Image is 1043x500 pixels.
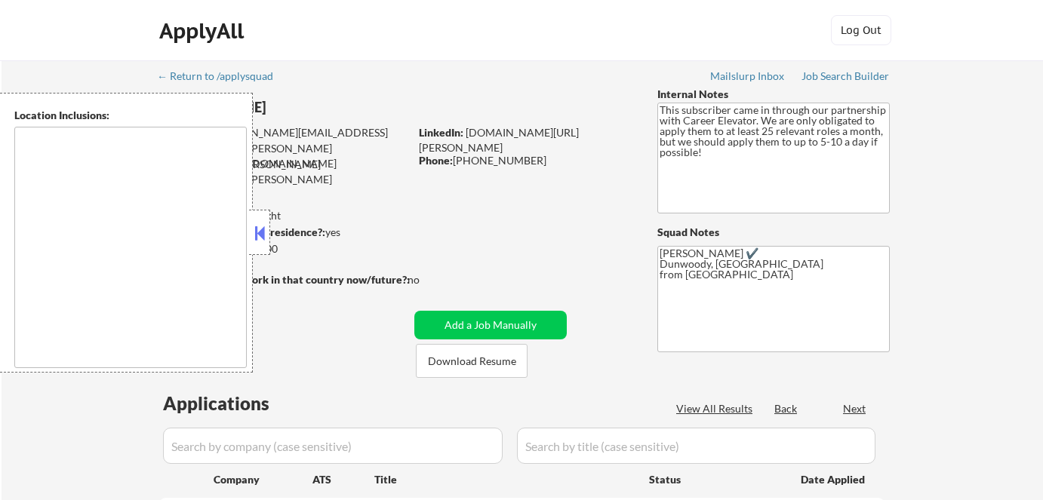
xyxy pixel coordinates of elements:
[374,472,635,487] div: Title
[214,472,312,487] div: Company
[419,126,579,154] a: [DOMAIN_NAME][URL][PERSON_NAME]
[801,472,867,487] div: Date Applied
[414,311,567,339] button: Add a Job Manually
[408,272,451,287] div: no
[649,465,779,492] div: Status
[710,71,786,81] div: Mailslurp Inbox
[416,344,528,378] button: Download Resume
[158,241,409,256] div: $85,000
[419,153,632,168] div: [PHONE_NUMBER]
[517,428,875,464] input: Search by title (case sensitive)
[710,70,786,85] a: Mailslurp Inbox
[158,98,469,117] div: [PERSON_NAME]
[163,394,312,413] div: Applications
[657,225,890,240] div: Squad Notes
[158,273,410,286] strong: Will need Visa to work in that country now/future?:
[419,126,463,139] strong: LinkedIn:
[801,71,890,81] div: Job Search Builder
[657,87,890,102] div: Internal Notes
[774,401,798,416] div: Back
[157,70,288,85] a: ← Return to /applysquad
[14,108,247,123] div: Location Inclusions:
[419,154,453,167] strong: Phone:
[312,472,374,487] div: ATS
[843,401,867,416] div: Next
[676,401,757,416] div: View All Results
[163,428,503,464] input: Search by company (case sensitive)
[157,71,288,81] div: ← Return to /applysquad
[158,225,405,240] div: yes
[159,18,248,44] div: ApplyAll
[158,208,409,223] div: 34 sent / 0 bought
[158,157,409,201] div: [PERSON_NAME][EMAIL_ADDRESS][PERSON_NAME][DOMAIN_NAME]
[159,125,409,155] div: [PERSON_NAME][EMAIL_ADDRESS][DOMAIN_NAME]
[831,15,891,45] button: Log Out
[159,141,409,170] div: [PERSON_NAME][EMAIL_ADDRESS][DOMAIN_NAME]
